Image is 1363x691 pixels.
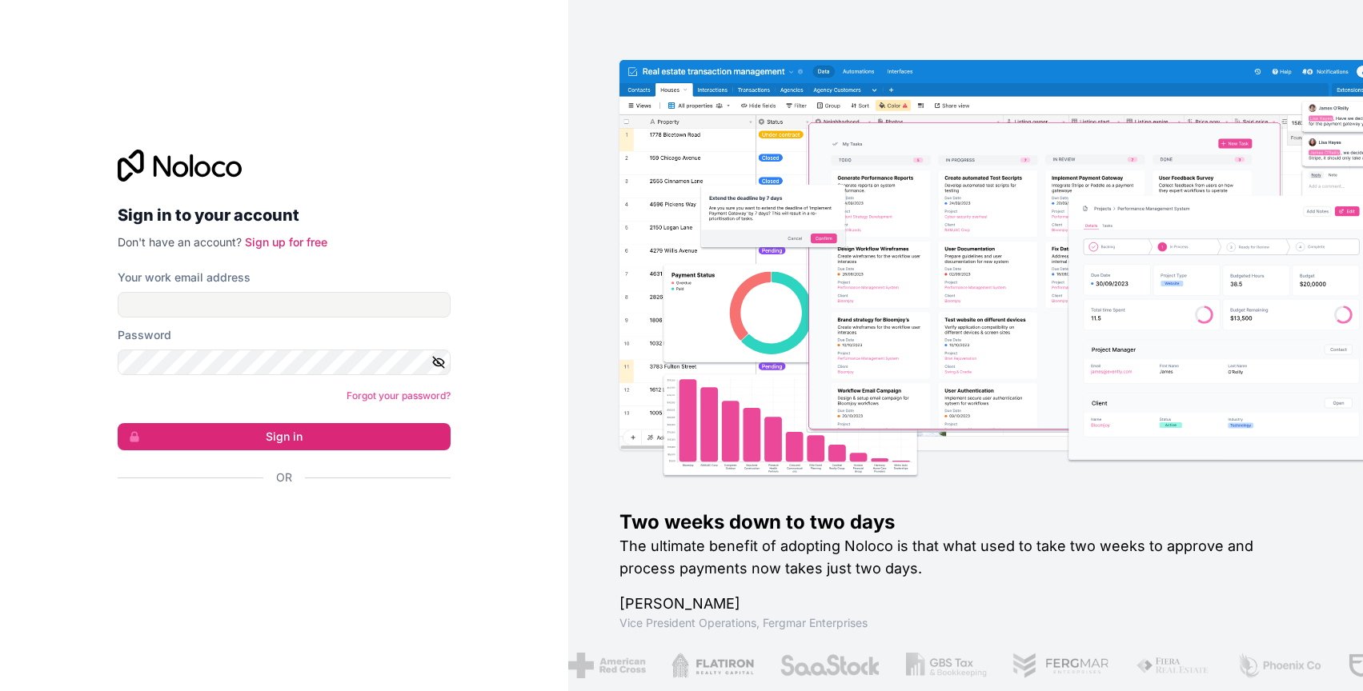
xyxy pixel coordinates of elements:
[619,535,1312,580] h2: The ultimate benefit of adopting Noloco is that what used to take two weeks to approve and proces...
[118,292,451,318] input: Email address
[619,615,1312,631] h1: Vice President Operations , Fergmar Enterprises
[1235,653,1321,678] img: /assets/phoenix-BREaitsQ.png
[904,653,986,678] img: /assets/gbstax-C-GtDUiK.png
[778,653,879,678] img: /assets/saastock-C6Zbiodz.png
[118,270,251,286] label: Your work email address
[118,349,451,375] input: Password
[619,509,1312,535] h1: Two weeks down to two days
[1134,653,1209,678] img: /assets/fiera-fwj2N5v4.png
[118,235,242,249] span: Don't have an account?
[118,423,451,450] button: Sign in
[245,235,327,249] a: Sign up for free
[670,653,753,678] img: /assets/flatiron-C8eUkumj.png
[110,503,446,538] iframe: Bouton "Se connecter avec Google"
[1011,653,1108,678] img: /assets/fergmar-CudnrXN5.png
[347,389,451,401] a: Forgot your password?
[118,201,451,230] h2: Sign in to your account
[566,653,643,678] img: /assets/american-red-cross-BAupjrZR.png
[619,593,1312,615] h1: [PERSON_NAME]
[276,469,292,485] span: Or
[118,327,171,343] label: Password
